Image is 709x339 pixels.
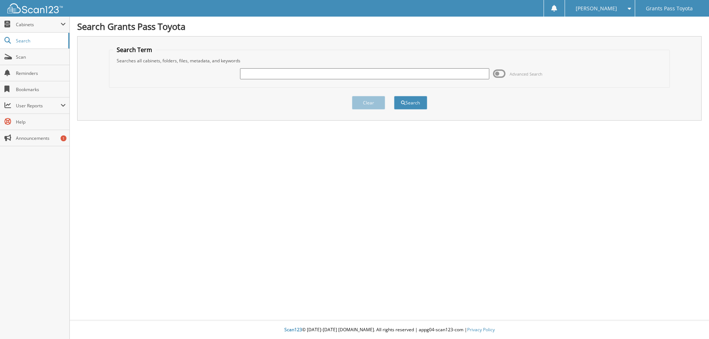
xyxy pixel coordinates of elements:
[284,326,302,333] span: Scan123
[16,38,65,44] span: Search
[352,96,385,110] button: Clear
[16,70,66,76] span: Reminders
[113,58,666,64] div: Searches all cabinets, folders, files, metadata, and keywords
[61,135,66,141] div: 1
[77,20,702,32] h1: Search Grants Pass Toyota
[7,3,63,13] img: scan123-logo-white.svg
[16,21,61,28] span: Cabinets
[510,71,542,77] span: Advanced Search
[672,304,709,339] iframe: Chat Widget
[16,103,61,109] span: User Reports
[394,96,427,110] button: Search
[16,135,66,141] span: Announcements
[113,46,156,54] legend: Search Term
[646,6,693,11] span: Grants Pass Toyota
[467,326,495,333] a: Privacy Policy
[16,54,66,60] span: Scan
[16,86,66,93] span: Bookmarks
[70,321,709,339] div: © [DATE]-[DATE] [DOMAIN_NAME]. All rights reserved | appg04-scan123-com |
[16,119,66,125] span: Help
[576,6,617,11] span: [PERSON_NAME]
